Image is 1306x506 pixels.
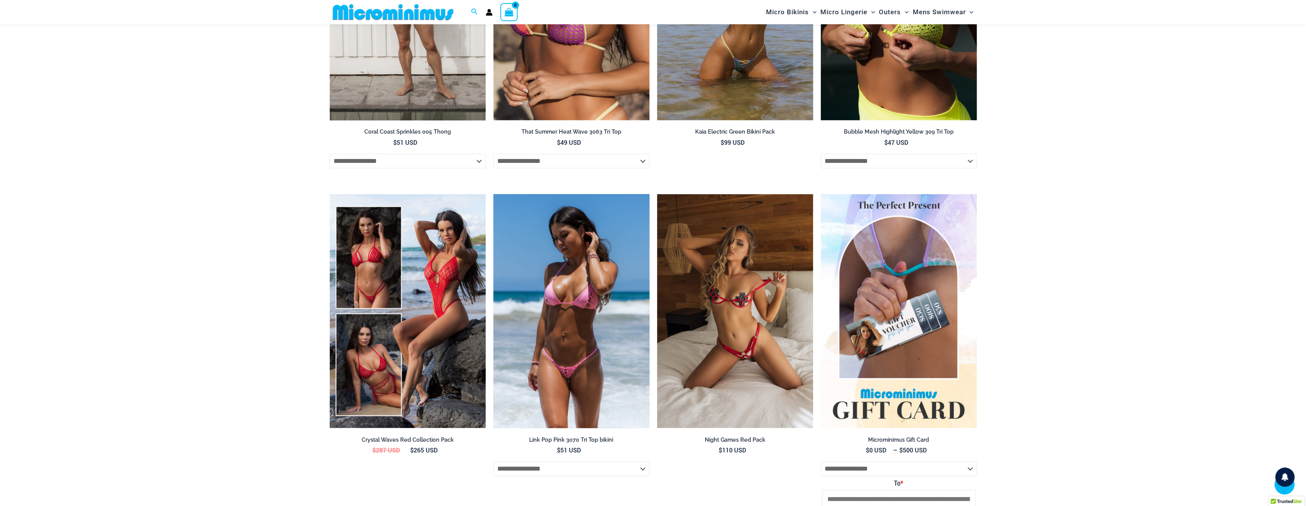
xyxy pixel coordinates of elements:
h2: Kaia Electric Green Bikini Pack [657,128,813,136]
bdi: 287 USD [372,446,400,454]
nav: Site Navigation [763,1,977,23]
span: $ [393,138,397,146]
h2: Coral Coast Sprinkles 005 Thong [330,128,486,136]
h2: Microminimus Gift Card [821,436,977,444]
span: $ [719,446,722,454]
bdi: 0 USD [866,446,886,454]
span: Menu Toggle [901,2,909,22]
bdi: 99 USD [721,138,744,146]
bdi: 51 USD [393,138,417,146]
bdi: 265 USD [410,446,438,454]
a: Link Pop Pink 3070 Tri Top bikini [493,436,649,446]
bdi: 500 USD [899,446,927,454]
h2: Link Pop Pink 3070 Tri Top bikini [493,436,649,444]
h2: Bubble Mesh Highlight Yellow 309 Tri Top [821,128,977,136]
span: $ [866,446,869,454]
a: Crystal Waves Red Collection Pack [330,436,486,446]
span: $ [721,138,724,146]
span: $ [557,138,560,146]
a: Account icon link [486,9,493,16]
span: Micro Bikinis [766,2,809,22]
img: Link Pop Pink 3070 Top 4855 Bottom 06 [493,194,649,428]
a: Kaia Electric Green Bikini Pack [657,128,813,138]
span: $ [410,446,414,454]
span: – [821,446,977,454]
h2: That Summer Heat Wave 3063 Tri Top [493,128,649,136]
img: Night Games Red 1133 Bralette 6133 Thong 04 [657,194,813,428]
bdi: 51 USD [557,446,581,454]
bdi: 110 USD [719,446,746,454]
a: Link Pop Pink 3070 Top 01Link Pop Pink 3070 Top 4855 Bottom 06Link Pop Pink 3070 Top 4855 Bottom 06 [493,194,649,428]
a: View Shopping Cart, empty [500,3,518,21]
span: $ [557,446,560,454]
bdi: 49 USD [557,138,581,146]
a: That Summer Heat Wave 3063 Tri Top [493,128,649,138]
a: Search icon link [471,7,478,17]
a: Micro LingerieMenu ToggleMenu Toggle [818,2,877,22]
a: Micro BikinisMenu ToggleMenu Toggle [764,2,818,22]
a: Night Games Red Pack [657,436,813,446]
a: Microminimus Gift Card [821,436,977,446]
span: Menu Toggle [867,2,875,22]
img: MM SHOP LOGO FLAT [330,3,456,21]
a: Bubble Mesh Highlight Yellow 309 Tri Top [821,128,977,138]
span: $ [899,446,903,454]
img: Featured Gift Card [821,194,977,428]
span: Mens Swimwear [912,2,966,22]
span: Menu Toggle [809,2,816,22]
h2: Crystal Waves Red Collection Pack [330,436,486,444]
span: Outers [879,2,901,22]
a: OutersMenu ToggleMenu Toggle [877,2,910,22]
h2: Night Games Red Pack [657,436,813,444]
abbr: Required field [900,479,903,487]
span: Menu Toggle [966,2,973,22]
label: To [822,477,976,489]
img: Collection Pack [330,194,486,428]
a: Coral Coast Sprinkles 005 Thong [330,128,486,138]
bdi: 47 USD [884,138,908,146]
a: Night Games Red 1133 Bralette 6133 Thong 04Night Games Red 1133 Bralette 6133 Thong 06Night Games... [657,194,813,428]
a: Mens SwimwearMenu ToggleMenu Toggle [910,2,975,22]
span: $ [884,138,888,146]
a: Collection PackCrystal Waves 305 Tri Top 4149 Thong 01Crystal Waves 305 Tri Top 4149 Thong 01 [330,194,486,428]
span: $ [372,446,376,454]
span: Micro Lingerie [820,2,867,22]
